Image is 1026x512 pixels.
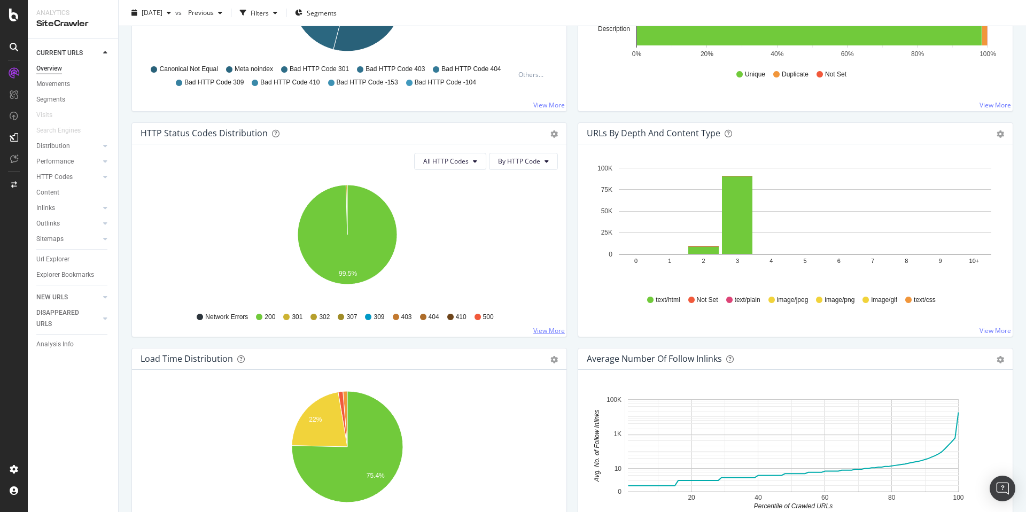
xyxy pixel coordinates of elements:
[980,50,996,58] text: 100%
[423,157,469,166] span: All HTTP Codes
[598,25,630,33] text: Description
[771,50,783,58] text: 40%
[36,254,69,265] div: Url Explorer
[36,63,62,74] div: Overview
[374,313,384,322] span: 309
[36,203,55,214] div: Inlinks
[36,292,68,303] div: NEW URLS
[441,65,501,74] span: Bad HTTP Code 404
[36,18,110,30] div: SiteCrawler
[533,100,565,110] a: View More
[292,313,302,322] span: 301
[803,258,806,264] text: 5
[601,186,612,193] text: 75K
[632,50,642,58] text: 0%
[593,410,601,483] text: Avg. No. of Follow Inlinks
[841,50,854,58] text: 60%
[36,234,100,245] a: Sitemaps
[36,141,70,152] div: Distribution
[290,65,349,74] span: Bad HTTP Code 301
[401,313,412,322] span: 403
[36,156,100,167] a: Performance
[597,165,612,172] text: 100K
[825,296,854,305] span: image/png
[871,258,874,264] text: 7
[668,258,671,264] text: 1
[36,9,110,18] div: Analytics
[736,258,739,264] text: 3
[518,70,548,79] div: Others...
[871,296,897,305] span: image/gif
[142,8,162,17] span: 2025 Sep. 5th
[777,296,809,305] span: image/jpeg
[905,258,908,264] text: 8
[837,258,841,264] text: 6
[980,100,1011,110] a: View More
[366,65,425,74] span: Bad HTTP Code 403
[36,187,59,198] div: Content
[754,502,833,510] text: Percentile of Crawled URLs
[997,356,1004,363] div: gear
[309,416,322,423] text: 22%
[36,125,81,136] div: Search Engines
[489,153,558,170] button: By HTTP Code
[587,387,1000,511] svg: A chart.
[601,207,612,215] text: 50K
[587,161,1000,285] svg: A chart.
[36,141,100,152] a: Distribution
[36,307,90,330] div: DISAPPEARED URLS
[36,269,94,281] div: Explorer Bookmarks
[36,339,74,350] div: Analysis Info
[735,296,760,305] span: text/plain
[36,125,91,136] a: Search Engines
[980,326,1011,335] a: View More
[339,270,357,277] text: 99.5%
[702,258,705,264] text: 2
[236,4,282,21] button: Filters
[235,65,273,74] span: Meta noindex
[821,494,829,501] text: 60
[613,430,621,438] text: 1K
[770,258,773,264] text: 4
[159,65,217,74] span: Canonical Not Equal
[319,313,330,322] span: 302
[939,258,942,264] text: 9
[251,8,269,17] div: Filters
[825,70,846,79] span: Not Set
[141,353,233,364] div: Load Time Distribution
[36,172,100,183] a: HTTP Codes
[36,156,74,167] div: Performance
[36,94,111,105] a: Segments
[990,476,1015,501] div: Open Intercom Messenger
[265,313,275,322] span: 200
[184,4,227,21] button: Previous
[587,128,720,138] div: URLs by Depth and Content Type
[260,78,320,87] span: Bad HTTP Code 410
[141,179,554,302] div: A chart.
[36,94,65,105] div: Segments
[36,269,111,281] a: Explorer Bookmarks
[337,78,398,87] span: Bad HTTP Code -153
[782,70,809,79] span: Duplicate
[205,313,248,322] span: Network Errors
[36,48,83,59] div: CURRENT URLS
[36,63,111,74] a: Overview
[346,313,357,322] span: 307
[36,172,73,183] div: HTTP Codes
[36,218,100,229] a: Outlinks
[533,326,565,335] a: View More
[656,296,680,305] span: text/html
[550,356,558,363] div: gear
[36,79,70,90] div: Movements
[429,313,439,322] span: 404
[745,70,765,79] span: Unique
[141,128,268,138] div: HTTP Status Codes Distribution
[601,229,612,236] text: 25K
[483,313,494,322] span: 500
[587,353,722,364] div: Average Number of Follow Inlinks
[36,218,60,229] div: Outlinks
[127,4,175,21] button: [DATE]
[291,4,341,21] button: Segments
[36,48,100,59] a: CURRENT URLS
